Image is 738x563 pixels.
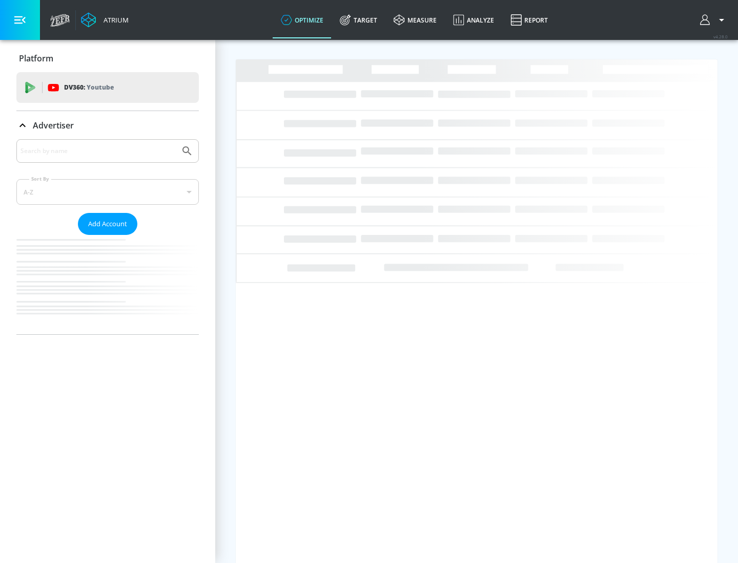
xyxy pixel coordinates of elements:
[16,72,199,103] div: DV360: Youtube
[78,213,137,235] button: Add Account
[81,12,129,28] a: Atrium
[64,82,114,93] p: DV360:
[29,176,51,182] label: Sort By
[16,139,199,334] div: Advertiser
[385,2,445,38] a: measure
[88,218,127,230] span: Add Account
[20,144,176,158] input: Search by name
[332,2,385,38] a: Target
[99,15,129,25] div: Atrium
[713,34,728,39] span: v 4.28.0
[273,2,332,38] a: optimize
[502,2,556,38] a: Report
[19,53,53,64] p: Platform
[16,179,199,205] div: A-Z
[445,2,502,38] a: Analyze
[16,235,199,334] nav: list of Advertiser
[33,120,74,131] p: Advertiser
[16,44,199,73] div: Platform
[16,111,199,140] div: Advertiser
[87,82,114,93] p: Youtube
